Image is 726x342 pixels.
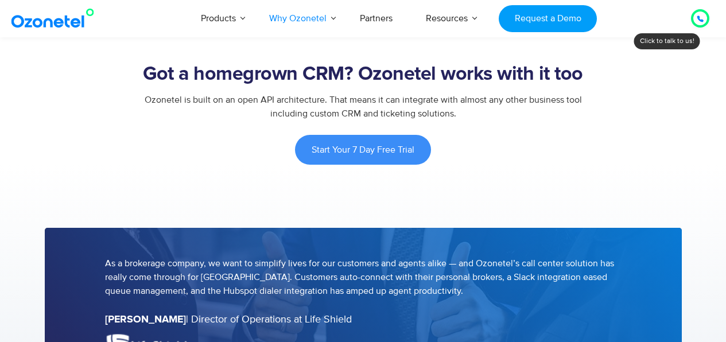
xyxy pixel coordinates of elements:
[145,94,582,119] span: Ozonetel is built on an open API architecture. That means it can integrate with almost any other ...
[105,256,622,298] p: As a brokerage company, we want to simplify lives for our customers and agents alike — and Ozonet...
[499,5,597,32] a: Request a Demo
[295,135,431,165] a: Start Your 7 Day Free Trial
[105,314,186,325] strong: [PERSON_NAME]
[105,312,622,328] p: | Director of Operations at Life Shield
[312,145,414,154] span: Start Your 7 Day Free Trial
[45,63,682,86] h2: Got a homegrown CRM? Ozonetel works with it too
